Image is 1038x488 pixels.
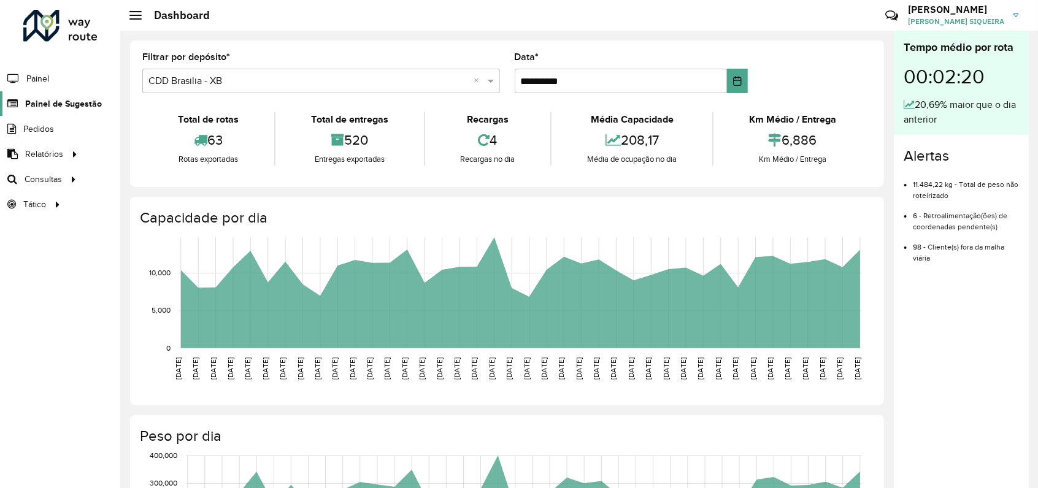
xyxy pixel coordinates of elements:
[610,357,618,379] text: [DATE]
[908,16,1004,27] span: [PERSON_NAME] SIQUEIRA
[818,357,826,379] text: [DATE]
[505,357,513,379] text: [DATE]
[366,357,374,379] text: [DATE]
[766,357,774,379] text: [DATE]
[679,357,687,379] text: [DATE]
[557,357,565,379] text: [DATE]
[25,173,62,186] span: Consultas
[152,307,171,315] text: 5,000
[717,127,869,153] div: 6,886
[150,479,177,487] text: 300,000
[166,344,171,352] text: 0
[913,232,1019,264] li: 98 - Cliente(s) fora da malha viária
[749,357,757,379] text: [DATE]
[23,123,54,135] span: Pedidos
[145,153,271,166] div: Rotas exportadas
[474,74,485,88] span: Clear all
[697,357,705,379] text: [DATE]
[279,112,421,127] div: Total de entregas
[717,153,869,166] div: Km Médio / Entrega
[908,4,1004,15] h3: [PERSON_NAME]
[904,56,1019,97] div: 00:02:20
[348,357,356,379] text: [DATE]
[142,9,210,22] h2: Dashboard
[453,357,461,379] text: [DATE]
[904,39,1019,56] div: Tempo médio por rota
[555,153,709,166] div: Média de ocupação no dia
[471,357,479,379] text: [DATE]
[313,357,321,379] text: [DATE]
[140,209,872,227] h4: Capacidade por dia
[662,357,670,379] text: [DATE]
[428,153,548,166] div: Recargas no dia
[575,357,583,379] text: [DATE]
[23,198,46,211] span: Tático
[878,2,905,29] a: Contato Rápido
[145,127,271,153] div: 63
[836,357,844,379] text: [DATE]
[592,357,600,379] text: [DATE]
[26,72,49,85] span: Painel
[25,148,63,161] span: Relatórios
[150,452,177,460] text: 400,000
[244,357,252,379] text: [DATE]
[904,147,1019,165] h4: Alertas
[853,357,861,379] text: [DATE]
[140,427,872,445] h4: Peso por dia
[555,112,709,127] div: Média Capacidade
[627,357,635,379] text: [DATE]
[801,357,809,379] text: [DATE]
[714,357,722,379] text: [DATE]
[727,69,748,93] button: Choose Date
[279,153,421,166] div: Entregas exportadas
[383,357,391,379] text: [DATE]
[540,357,548,379] text: [DATE]
[279,357,286,379] text: [DATE]
[555,127,709,153] div: 208,17
[515,50,539,64] label: Data
[401,357,409,379] text: [DATE]
[174,357,182,379] text: [DATE]
[488,357,496,379] text: [DATE]
[261,357,269,379] text: [DATE]
[904,97,1019,127] div: 20,69% maior que o dia anterior
[731,357,739,379] text: [DATE]
[717,112,869,127] div: Km Médio / Entrega
[523,357,531,379] text: [DATE]
[191,357,199,379] text: [DATE]
[418,357,426,379] text: [DATE]
[644,357,652,379] text: [DATE]
[142,50,230,64] label: Filtrar por depósito
[209,357,217,379] text: [DATE]
[436,357,444,379] text: [DATE]
[25,97,102,110] span: Painel de Sugestão
[913,201,1019,232] li: 6 - Retroalimentação(ões) de coordenadas pendente(s)
[428,112,548,127] div: Recargas
[149,269,171,277] text: 10,000
[331,357,339,379] text: [DATE]
[913,170,1019,201] li: 11.484,22 kg - Total de peso não roteirizado
[145,112,271,127] div: Total de rotas
[296,357,304,379] text: [DATE]
[428,127,548,153] div: 4
[784,357,792,379] text: [DATE]
[226,357,234,379] text: [DATE]
[279,127,421,153] div: 520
